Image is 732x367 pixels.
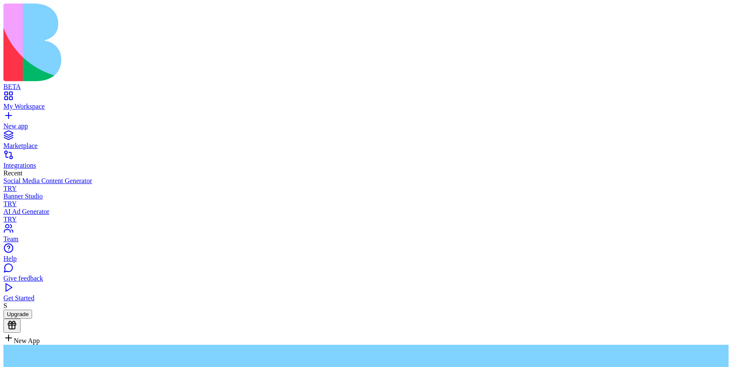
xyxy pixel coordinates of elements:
[3,302,7,309] span: S
[3,310,32,317] a: Upgrade
[3,200,729,208] div: TRY
[3,208,729,216] div: AI Ad Generator
[3,267,729,282] a: Give feedback
[3,154,729,169] a: Integrations
[3,75,729,91] a: BETA
[3,192,729,200] div: Banner Studio
[3,255,729,263] div: Help
[3,162,729,169] div: Integrations
[14,337,40,344] span: New App
[3,310,32,319] button: Upgrade
[3,134,729,150] a: Marketplace
[3,235,729,243] div: Team
[3,115,729,130] a: New app
[3,294,729,302] div: Get Started
[3,192,729,208] a: Banner StudioTRY
[3,228,729,243] a: Team
[3,3,347,81] img: logo
[3,122,729,130] div: New app
[3,142,729,150] div: Marketplace
[3,177,729,185] div: Social Media Content Generator
[3,103,729,110] div: My Workspace
[3,185,729,192] div: TRY
[3,95,729,110] a: My Workspace
[3,177,729,192] a: Social Media Content GeneratorTRY
[3,169,22,177] span: Recent
[3,216,729,223] div: TRY
[3,247,729,263] a: Help
[3,208,729,223] a: AI Ad GeneratorTRY
[3,287,729,302] a: Get Started
[3,83,729,91] div: BETA
[3,275,729,282] div: Give feedback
